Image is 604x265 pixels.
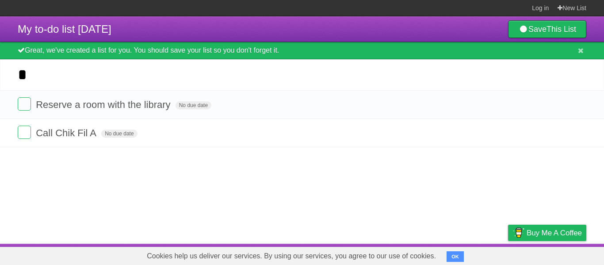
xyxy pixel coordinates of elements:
label: Done [18,97,31,111]
a: Developers [420,246,455,263]
img: Buy me a coffee [512,225,524,240]
a: Terms [466,246,486,263]
span: Reserve a room with the library [36,99,172,110]
span: Buy me a coffee [527,225,582,241]
span: My to-do list [DATE] [18,23,111,35]
a: About [390,246,409,263]
button: OK [447,251,464,262]
span: No due date [176,101,211,109]
a: Privacy [497,246,520,263]
label: Done [18,126,31,139]
span: No due date [101,130,137,138]
a: Buy me a coffee [508,225,586,241]
span: Call Chik Fil A [36,127,99,138]
a: Suggest a feature [531,246,586,263]
span: Cookies help us deliver our services. By using our services, you agree to our use of cookies. [138,247,445,265]
b: This List [547,25,576,34]
a: SaveThis List [508,20,586,38]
